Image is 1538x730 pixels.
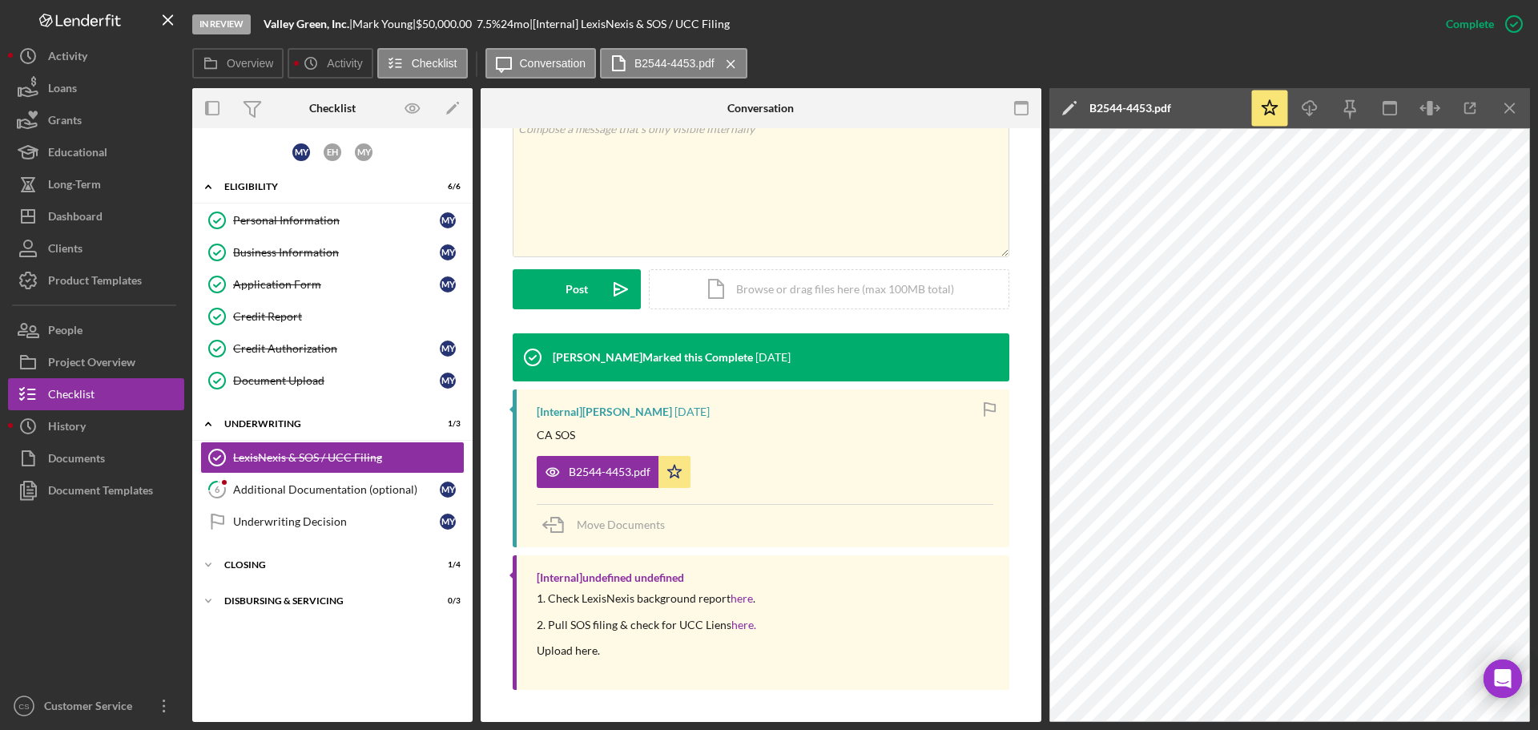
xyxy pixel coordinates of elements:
button: Educational [8,136,184,168]
div: M Y [440,276,456,292]
label: Conversation [520,57,586,70]
div: Conversation [727,102,794,115]
div: Eligibility [224,182,421,192]
div: People [48,314,83,350]
a: History [8,410,184,442]
button: Activity [288,48,372,79]
button: Checklist [8,378,184,410]
button: B2544-4453.pdf [537,456,690,488]
label: Checklist [412,57,457,70]
a: 6Additional Documentation (optional)MY [200,474,465,506]
div: 7.5 % [477,18,501,30]
div: Upload here. [537,644,756,657]
div: Application Form [233,278,440,291]
button: People [8,314,184,346]
div: E H [324,143,341,161]
div: [Internal] [PERSON_NAME] [537,405,672,418]
button: Checklist [377,48,468,79]
div: 24 mo [501,18,529,30]
label: Activity [327,57,362,70]
div: 6 / 6 [432,182,461,192]
b: Valley Green, Inc. [264,17,349,30]
text: CS [18,702,29,711]
a: LexisNexis & SOS / UCC Filing [200,442,465,474]
a: Personal InformationMY [200,204,465,236]
button: Complete [1430,8,1530,40]
button: B2544-4453.pdf [600,48,747,79]
div: Customer Service [40,690,144,726]
a: Clients [8,232,184,264]
a: here. [731,618,756,631]
tspan: 6 [215,484,220,494]
a: Application FormMY [200,268,465,300]
div: [Internal] undefined undefined [537,571,684,584]
time: 2025-08-11 18:41 [755,351,791,364]
div: 0 / 3 [432,596,461,606]
button: Grants [8,104,184,136]
div: Long-Term [48,168,101,204]
div: Grants [48,104,82,140]
button: Conversation [485,48,597,79]
div: Documents [48,442,105,478]
a: Credit Report [200,300,465,333]
button: Overview [192,48,284,79]
div: Closing [224,560,421,570]
button: Long-Term [8,168,184,200]
div: Underwriting [224,419,421,429]
a: Underwriting DecisionMY [200,506,465,538]
div: Credit Authorization [233,342,440,355]
div: M Y [440,244,456,260]
div: Personal Information [233,214,440,227]
div: 1. Check LexisNexis background report . [537,592,756,605]
div: | [264,18,352,30]
a: Business InformationMY [200,236,465,268]
div: Dashboard [48,200,103,236]
div: Mark Young | [352,18,416,30]
label: Overview [227,57,273,70]
button: Documents [8,442,184,474]
label: B2544-4453.pdf [634,57,715,70]
button: Dashboard [8,200,184,232]
div: M Y [292,143,310,161]
div: Credit Report [233,310,464,323]
div: Business Information [233,246,440,259]
div: Document Upload [233,374,440,387]
button: CSCustomer Service [8,690,184,722]
div: [PERSON_NAME] Marked this Complete [553,351,753,364]
button: Loans [8,72,184,104]
div: | [Internal] LexisNexis & SOS / UCC Filing [529,18,730,30]
div: LexisNexis & SOS / UCC Filing [233,451,464,464]
span: Move Documents [577,518,665,531]
a: Project Overview [8,346,184,378]
div: Activity [48,40,87,76]
div: M Y [440,212,456,228]
div: 1 / 4 [432,560,461,570]
a: Credit AuthorizationMY [200,333,465,365]
a: Product Templates [8,264,184,296]
div: M Y [440,514,456,530]
div: B2544-4453.pdf [1089,102,1171,115]
button: Document Templates [8,474,184,506]
div: 1 / 3 [432,419,461,429]
button: Activity [8,40,184,72]
div: $50,000.00 [416,18,477,30]
button: Post [513,269,641,309]
div: Additional Documentation (optional) [233,483,440,496]
div: M Y [440,482,456,498]
div: Loans [48,72,77,108]
div: Document Templates [48,474,153,510]
div: Open Intercom Messenger [1484,659,1522,698]
div: Checklist [48,378,95,414]
div: 2. Pull SOS filing & check for UCC Liens [537,619,756,631]
div: M Y [355,143,372,161]
div: Educational [48,136,107,172]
